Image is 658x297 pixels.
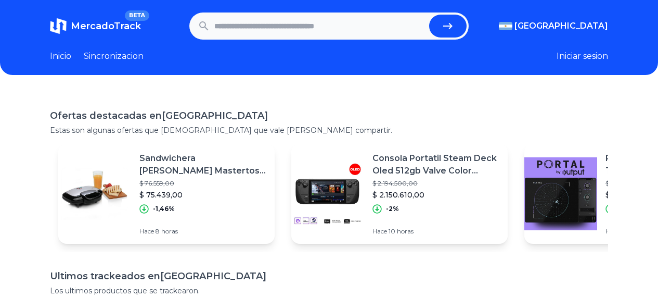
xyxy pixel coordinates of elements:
[514,20,608,32] span: [GEOGRAPHIC_DATA]
[50,125,608,135] p: Estas son algunas ofertas que [DEMOGRAPHIC_DATA] que vale [PERSON_NAME] compartir.
[372,179,499,188] p: $ 2.194.500,00
[499,20,608,32] button: [GEOGRAPHIC_DATA]
[139,152,266,177] p: Sandwichera [PERSON_NAME] Mastertost As990 De 700w Tostadora
[524,157,597,230] img: Featured image
[291,144,508,244] a: Featured imageConsola Portatil Steam Deck Oled 512gb Valve Color Negro$ 2.194.500,00$ 2.150.610,0...
[50,269,608,283] h1: Ultimos trackeados en [GEOGRAPHIC_DATA]
[372,152,499,177] p: Consola Portatil Steam Deck Oled 512gb Valve Color Negro
[50,18,141,34] a: MercadoTrackBETA
[386,205,399,213] p: -2%
[153,205,175,213] p: -1,46%
[58,144,275,244] a: Featured imageSandwichera [PERSON_NAME] Mastertost As990 De 700w Tostadora$ 76.559,00$ 75.439,00-...
[50,108,608,123] h1: Ofertas destacadas en [GEOGRAPHIC_DATA]
[71,20,141,32] span: MercadoTrack
[372,227,499,236] p: Hace 10 horas
[557,50,608,63] button: Iniciar sesion
[50,50,71,63] a: Inicio
[58,157,131,230] img: Featured image
[139,227,266,236] p: Hace 8 horas
[139,179,266,188] p: $ 76.559,00
[499,22,512,30] img: Argentina
[372,190,499,200] p: $ 2.150.610,00
[50,18,67,34] img: MercadoTrack
[50,286,608,296] p: Los ultimos productos que se trackearon.
[291,157,364,230] img: Featured image
[125,10,149,21] span: BETA
[84,50,144,63] a: Sincronizacion
[139,190,266,200] p: $ 75.439,00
